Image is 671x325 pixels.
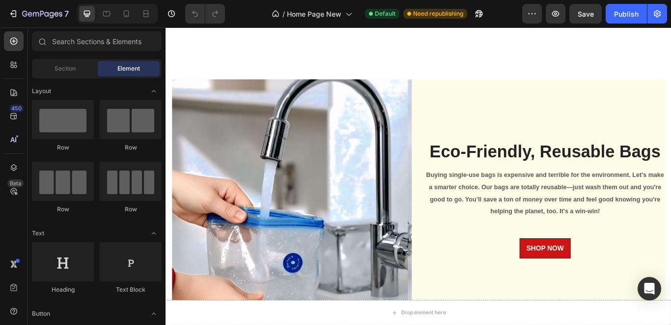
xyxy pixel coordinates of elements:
span: / [282,9,285,19]
div: Publish [614,9,639,19]
div: Text Block [100,285,162,294]
span: Save [578,10,594,18]
div: Beta [7,179,24,187]
div: Row [100,205,162,214]
div: Row [32,205,94,214]
p: 7 [64,8,69,20]
span: Layout [32,87,51,96]
span: Element [117,64,140,73]
div: Undo/Redo [185,4,225,24]
div: Heading [32,285,94,294]
div: Row [32,143,94,152]
a: SHOP NOW [413,246,472,269]
span: Text [32,229,44,238]
div: 450 [9,104,24,112]
button: Publish [606,4,647,24]
iframe: Design area [166,27,671,325]
span: Section [55,64,76,73]
span: Button [32,309,50,318]
input: Search Sections & Elements [32,31,162,51]
button: 7 [4,4,73,24]
div: Open Intercom Messenger [638,277,661,300]
h3: Eco-Friendly, Reusable Bags [303,130,582,158]
div: Row [100,143,162,152]
span: Default [375,9,395,18]
span: Home Page New [287,9,341,19]
span: Buying single-use bags is expensive and terrible for the environment. Let's make a smarter choice... [304,168,581,218]
span: Toggle open [146,306,162,322]
span: Toggle open [146,225,162,241]
span: SHOP NOW [420,253,464,261]
span: Need republishing [413,9,463,18]
button: Save [569,4,602,24]
span: Toggle open [146,83,162,99]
